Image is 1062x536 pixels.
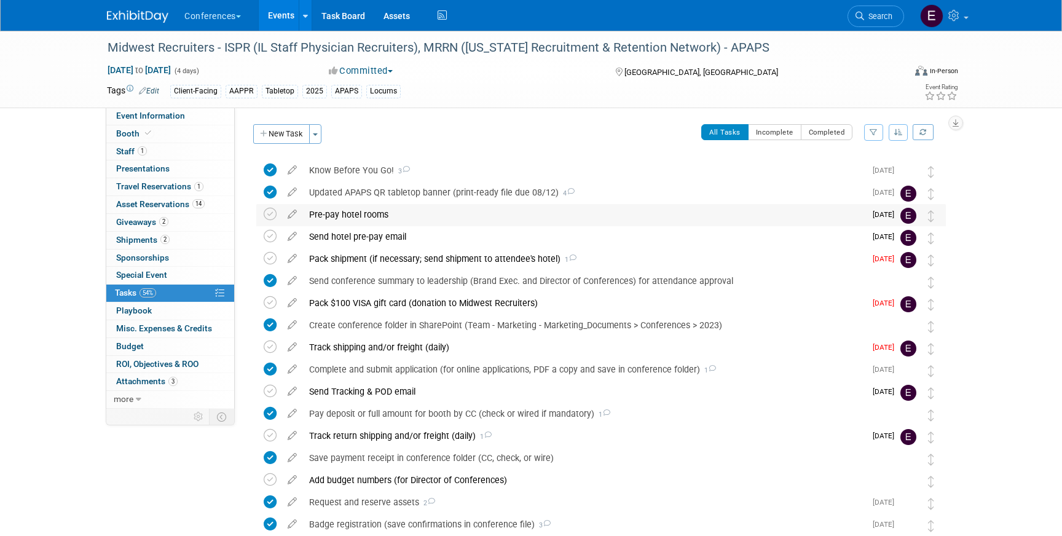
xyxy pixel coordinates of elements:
i: Move task [928,387,934,399]
button: New Task [253,124,310,144]
a: edit [281,408,303,419]
span: 1 [194,182,203,191]
div: Send hotel pre-pay email [303,226,865,247]
img: Erin Anderson [900,385,916,401]
img: Mel Liwanag [900,363,916,379]
a: edit [281,320,303,331]
div: APAPS [331,85,362,98]
span: 3 [535,521,551,529]
i: Move task [928,232,934,244]
div: Pre-pay hotel rooms [303,204,865,225]
a: Search [848,6,904,27]
span: Tasks [115,288,156,298]
div: Badge registration (save confirmations in conference file) [303,514,865,535]
i: Move task [928,498,934,510]
div: Event Rating [924,84,958,90]
a: edit [281,386,303,397]
div: Event Format [832,64,958,82]
div: Create conference folder in SharePoint (Team - Marketing - Marketing_Documents > Conferences > 2023) [303,315,876,336]
i: Move task [928,277,934,288]
span: [DATE] [873,520,900,529]
span: [DATE] [873,365,900,374]
span: [DATE] [873,188,900,197]
span: [DATE] [873,254,900,263]
a: edit [281,298,303,309]
a: Staff1 [106,143,234,160]
div: Pack shipment (if necessary; send shipment to attendee's hotel) [303,248,865,269]
img: Mel Liwanag [900,495,916,511]
i: Move task [928,188,934,200]
a: Refresh [913,124,934,140]
span: [DATE] [873,432,900,440]
a: Special Event [106,267,234,284]
img: Erin Anderson [900,208,916,224]
span: Misc. Expenses & Credits [116,323,212,333]
div: Pay deposit or full amount for booth by CC (check or wired if mandatory) [303,403,876,424]
a: Edit [139,87,159,95]
span: [DATE] [873,343,900,352]
button: Completed [801,124,853,140]
img: Mel Liwanag [900,518,916,534]
a: Sponsorships [106,250,234,267]
a: edit [281,165,303,176]
img: Mel Liwanag [900,407,916,423]
a: edit [281,364,303,375]
img: Mel Liwanag [900,274,916,290]
i: Move task [928,520,934,532]
i: Move task [928,365,934,377]
span: 2 [160,235,170,244]
a: edit [281,430,303,441]
div: Request and reserve assets [303,492,865,513]
span: 4 [559,189,575,197]
i: Move task [928,454,934,465]
span: Attachments [116,376,178,386]
a: Giveaways2 [106,214,234,231]
a: Budget [106,338,234,355]
div: Tabletop [262,85,298,98]
i: Move task [928,210,934,222]
a: Presentations [106,160,234,178]
img: Erin Anderson [900,252,916,268]
a: edit [281,187,303,198]
div: Send Tracking & POD email [303,381,865,402]
img: Erin Anderson [900,429,916,445]
span: Giveaways [116,217,168,227]
img: Format-Inperson.png [915,66,927,76]
span: Event Information [116,111,185,120]
span: 14 [192,199,205,208]
span: Shipments [116,235,170,245]
img: Mel Liwanag [900,451,916,467]
i: Move task [928,476,934,487]
a: Asset Reservations14 [106,196,234,213]
div: Know Before You Go! [303,160,865,181]
a: edit [281,452,303,463]
a: Event Information [106,108,234,125]
div: Locums [366,85,401,98]
span: Search [864,12,892,21]
span: more [114,394,133,404]
img: Erin Anderson [900,296,916,312]
img: Mel Liwanag [900,473,916,489]
i: Move task [928,166,934,178]
img: Erin Anderson [900,230,916,246]
i: Move task [928,343,934,355]
span: [DATE] [873,232,900,241]
span: [DATE] [873,166,900,175]
div: Client-Facing [170,85,221,98]
i: Move task [928,254,934,266]
a: Travel Reservations1 [106,178,234,195]
img: Erin Anderson [920,4,943,28]
span: ROI, Objectives & ROO [116,359,199,369]
span: (4 days) [173,67,199,75]
span: Presentations [116,164,170,173]
button: Committed [324,65,398,77]
span: Special Event [116,270,167,280]
span: [DATE] [873,387,900,396]
div: Send conference summary to leadership (Brand Exec. and Director of Conferences) for attendance ap... [303,270,876,291]
span: 3 [168,377,178,386]
span: [DATE] [DATE] [107,65,171,76]
a: Tasks54% [106,285,234,302]
a: edit [281,497,303,508]
a: edit [281,519,303,530]
div: Updated APAPS QR tabletop banner (print-ready file due 08/12) [303,182,865,203]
